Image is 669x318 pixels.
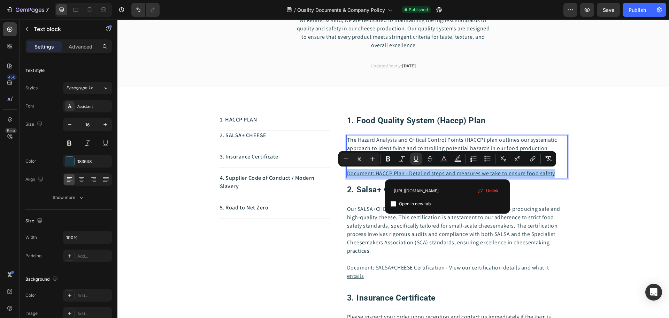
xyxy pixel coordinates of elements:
[297,6,385,14] span: Quality Documents & Company Policy
[63,82,112,94] button: Paragraph 1*
[25,275,59,284] div: Background
[399,200,431,208] span: Open in new tab
[102,96,212,104] p: 1. HACCP PLAN
[645,284,662,301] div: Open Intercom Messenger
[391,185,504,196] input: Paste link here
[53,194,85,201] div: Show more
[486,187,499,195] span: Unlink
[229,95,450,107] h2: 1. food quality system (haccp) plan
[285,43,298,49] strong: [DATE]
[229,164,450,176] h2: 2. salsa+ cheese certification
[230,185,449,236] p: Our SALSA+CHEESE certification demonstrates our commitment to producing safe and high-quality che...
[63,231,111,244] input: Auto
[25,310,38,317] div: Image
[46,6,49,14] p: 7
[25,253,41,259] div: Padding
[230,150,438,157] u: Document: HACCP Plan - Detailed steps and measures we take to ensure food safety
[294,6,296,14] span: /
[409,7,428,13] span: Published
[177,43,375,50] p: Updated Yearly:
[25,216,44,226] div: Size
[77,293,110,299] div: Add...
[102,184,212,192] p: 5. Road to Net Zero
[77,103,110,110] div: Assistant
[230,116,449,141] p: The Hazard Analysis and Critical Control Points (HACCP) plan outlines our systematic approach to ...
[230,244,432,260] a: Document: SALSA+CHEESE Certification - View our certification details and what it entails
[25,85,38,91] div: Styles
[338,151,556,167] div: Editor contextual toolbar
[69,43,92,50] p: Advanced
[629,6,646,14] div: Publish
[66,85,93,91] span: Paragraph 1*
[77,253,110,259] div: Add...
[25,234,37,241] div: Width
[597,3,620,17] button: Save
[25,175,45,184] div: Align
[623,3,652,17] button: Publish
[25,191,112,204] button: Show more
[3,3,52,17] button: 7
[117,20,669,318] iframe: Design area
[102,112,212,120] p: 2. SALSA+ CHEESE
[34,43,54,50] p: Settings
[25,158,36,164] div: Color
[102,154,212,171] p: 4. Supplier Code of Conduct / Modern Slavery
[131,3,160,17] div: Undo/Redo
[603,7,614,13] span: Save
[25,120,44,129] div: Size
[7,74,17,80] div: 450
[25,292,36,298] div: Color
[5,128,17,133] div: Beta
[102,133,212,141] p: 3. Insurance Certificate
[25,103,34,109] div: Font
[77,158,110,165] div: 183643
[77,311,110,317] div: Add...
[229,273,450,284] h2: 3. insurance certificate
[229,116,450,159] div: Rich Text Editor. Editing area: main
[34,25,93,33] p: Text block
[25,67,45,74] div: Text style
